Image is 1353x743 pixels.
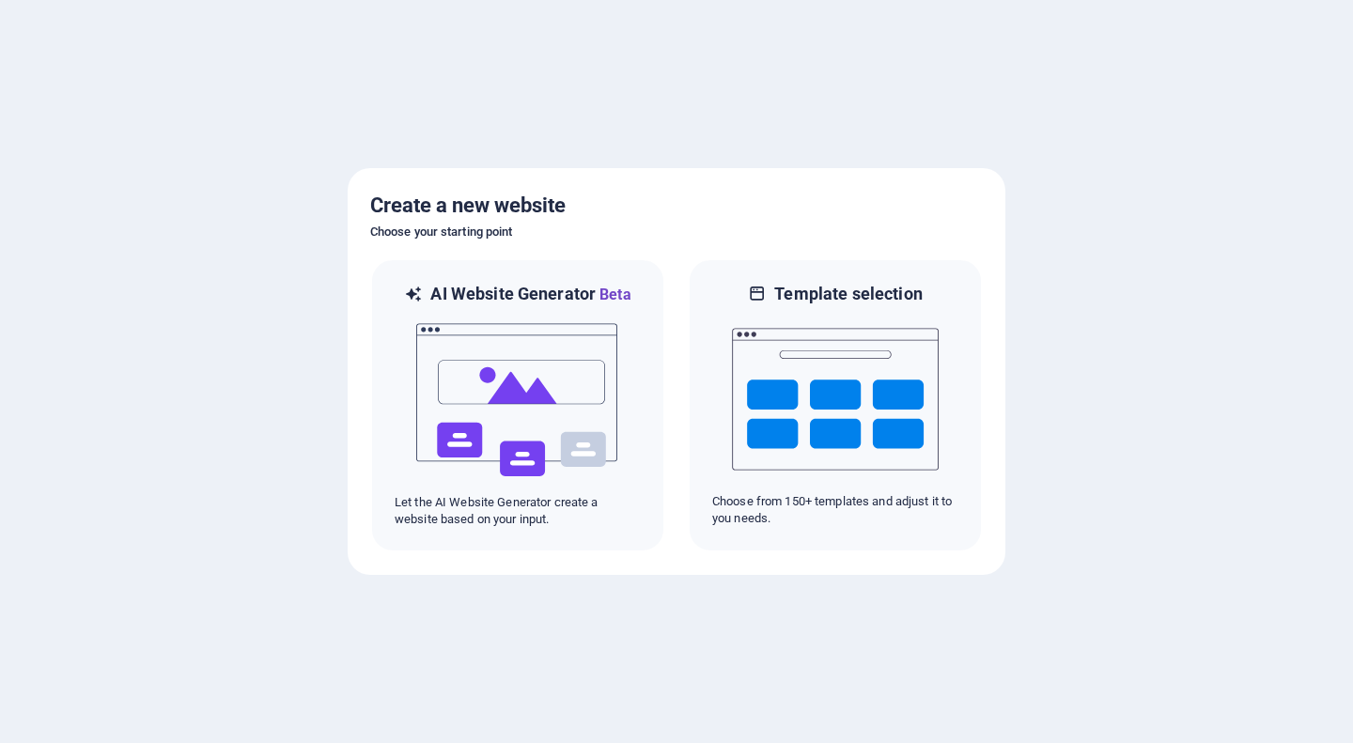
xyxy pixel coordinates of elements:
img: ai [414,306,621,494]
h6: Template selection [774,283,922,305]
h6: AI Website Generator [430,283,630,306]
div: AI Website GeneratorBetaaiLet the AI Website Generator create a website based on your input. [370,258,665,552]
h5: Create a new website [370,191,983,221]
span: Beta [596,286,631,303]
p: Choose from 150+ templates and adjust it to you needs. [712,493,958,527]
p: Let the AI Website Generator create a website based on your input. [395,494,641,528]
h6: Choose your starting point [370,221,983,243]
div: Template selectionChoose from 150+ templates and adjust it to you needs. [688,258,983,552]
